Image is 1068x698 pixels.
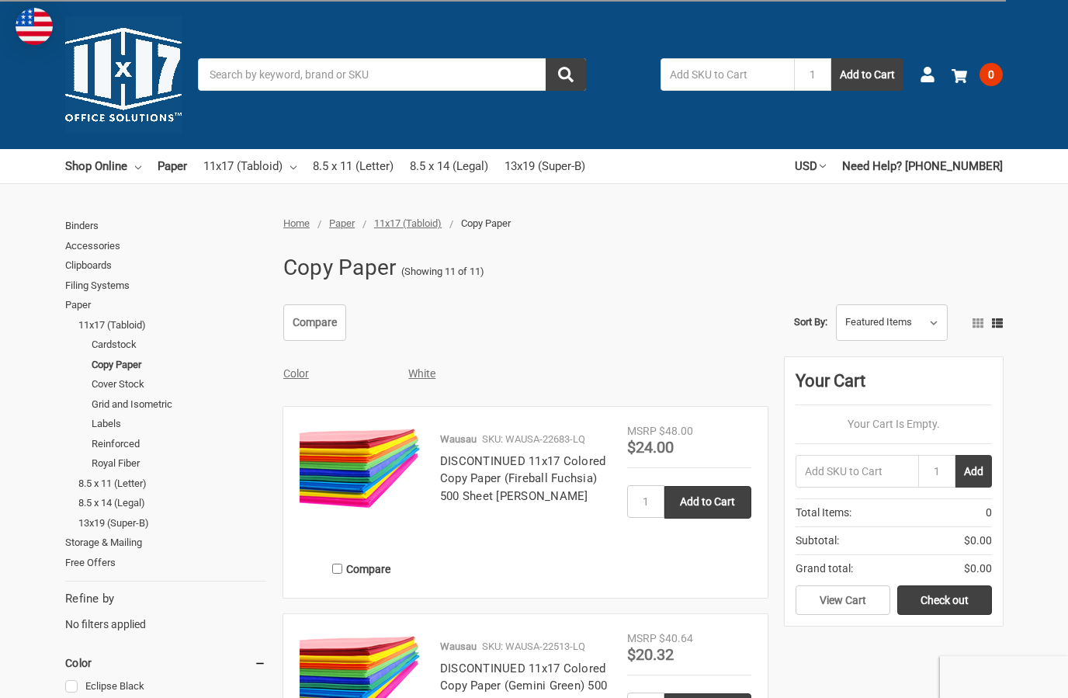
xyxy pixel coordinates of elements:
[203,149,296,183] a: 11x17 (Tabloid)
[92,374,266,394] a: Cover Stock
[664,486,751,519] input: Add to Cart
[283,248,397,288] h1: Copy Paper
[842,149,1003,183] a: Need Help? [PHONE_NUMBER]
[482,639,585,655] p: SKU: WAUSA-22513-LQ
[65,533,266,553] a: Storage & Mailing
[313,149,394,183] a: 8.5 x 11 (Letter)
[65,553,266,573] a: Free Offers
[796,585,890,615] a: View Cart
[92,434,266,454] a: Reinforced
[461,217,511,229] span: Copy Paper
[964,533,992,549] span: $0.00
[440,454,606,503] a: DISCONTINUED 11x17 Colored Copy Paper (Fireball Fuchsia) 500 Sheet [PERSON_NAME]
[661,58,794,91] input: Add SKU to Cart
[78,513,266,533] a: 13x19 (Super-B)
[980,63,1003,86] span: 0
[440,432,477,447] p: Wausau
[332,564,342,574] input: Compare
[65,236,266,256] a: Accessories
[198,58,586,91] input: Search by keyword, brand or SKU
[627,438,674,457] span: $24.00
[482,432,585,447] p: SKU: WAUSA-22683-LQ
[92,335,266,355] a: Cardstock
[92,355,266,375] a: Copy Paper
[78,493,266,513] a: 8.5 x 14 (Legal)
[796,416,992,432] p: Your Cart Is Empty.
[300,556,424,582] label: Compare
[65,149,141,183] a: Shop Online
[940,656,1068,698] iframe: Google Customer Reviews
[65,295,266,315] a: Paper
[65,255,266,276] a: Clipboards
[374,217,442,229] a: 11x17 (Tabloid)
[283,217,310,229] a: Home
[16,8,53,45] img: duty and tax information for United States
[831,58,903,91] button: Add to Cart
[65,676,266,697] a: Eclipse Black
[65,216,266,236] a: Binders
[964,561,992,577] span: $0.00
[158,149,187,183] a: Paper
[65,276,266,296] a: Filing Systems
[955,455,992,488] button: Add
[92,414,266,434] a: Labels
[78,474,266,494] a: 8.5 x 11 (Letter)
[283,367,309,380] a: Color
[440,639,477,655] p: Wausau
[401,264,484,280] span: (Showing 11 of 11)
[300,423,424,547] a: 11x17 Colored Copy Paper (Fireball Fuchsia) 500 Sheet Ream
[92,394,266,415] a: Grid and Isometric
[627,630,657,647] div: MSRP
[796,561,853,577] span: Grand total:
[794,311,827,334] label: Sort By:
[952,54,1003,95] a: 0
[300,423,424,512] img: 11x17 Colored Copy Paper (Fireball Fuchsia) 500 Sheet Ream
[78,315,266,335] a: 11x17 (Tabloid)
[986,505,992,521] span: 0
[627,645,674,664] span: $20.32
[65,590,266,608] h5: Refine by
[796,368,992,405] div: Your Cart
[897,585,992,615] a: Check out
[795,149,826,183] a: USD
[408,367,435,380] a: White
[92,453,266,474] a: Royal Fiber
[796,455,918,488] input: Add SKU to Cart
[505,149,585,183] a: 13x19 (Super-B)
[329,217,355,229] a: Paper
[796,533,839,549] span: Subtotal:
[796,505,851,521] span: Total Items:
[65,16,182,133] img: 11x17.com
[65,590,266,632] div: No filters applied
[659,425,693,437] span: $48.00
[659,632,693,644] span: $40.64
[65,654,266,672] h5: Color
[283,304,346,342] a: Compare
[627,423,657,439] div: MSRP
[410,149,488,183] a: 8.5 x 14 (Legal)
